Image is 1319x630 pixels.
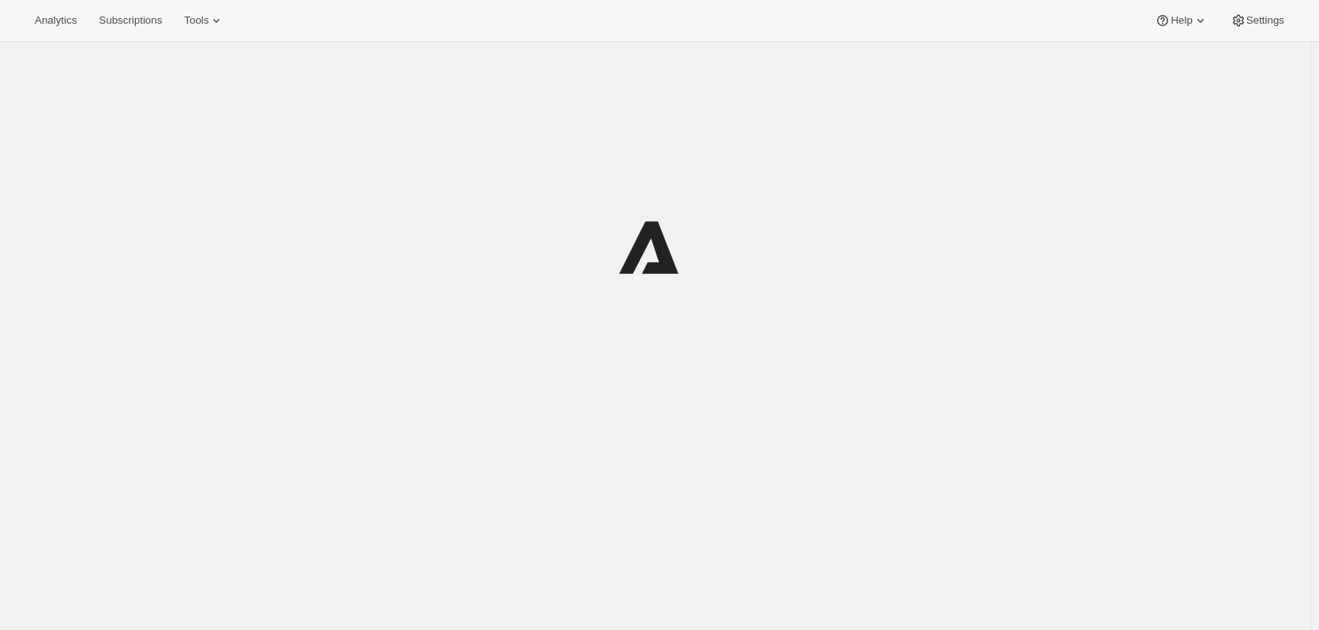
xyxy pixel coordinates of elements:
[1246,14,1284,27] span: Settings
[35,14,77,27] span: Analytics
[1221,9,1294,32] button: Settings
[1145,9,1217,32] button: Help
[89,9,171,32] button: Subscriptions
[25,9,86,32] button: Analytics
[99,14,162,27] span: Subscriptions
[175,9,234,32] button: Tools
[184,14,209,27] span: Tools
[1171,14,1192,27] span: Help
